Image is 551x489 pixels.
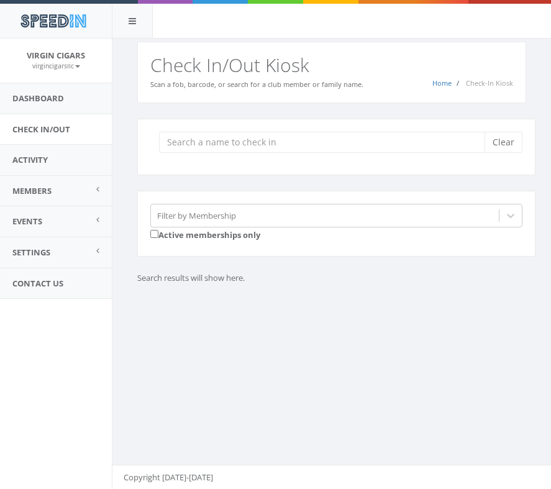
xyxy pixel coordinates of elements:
span: Members [12,185,52,196]
small: virgincigarsllc [32,62,80,70]
div: Filter by Membership [157,209,236,221]
label: Active memberships only [150,227,260,241]
span: Contact Us [12,278,63,289]
a: virgincigarsllc [32,60,80,71]
input: Search a name to check in [159,132,494,153]
span: Virgin Cigars [27,50,85,61]
h2: Check In/Out Kiosk [150,55,513,75]
span: Events [12,216,42,227]
button: Clear [485,132,522,153]
span: Settings [12,247,50,258]
p: Search results will show here. [137,272,526,284]
small: Scan a fob, barcode, or search for a club member or family name. [150,80,363,89]
a: Home [432,78,452,88]
img: speedin_logo.png [14,9,92,32]
input: Active memberships only [150,230,158,238]
span: Check-In Kiosk [466,78,513,88]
